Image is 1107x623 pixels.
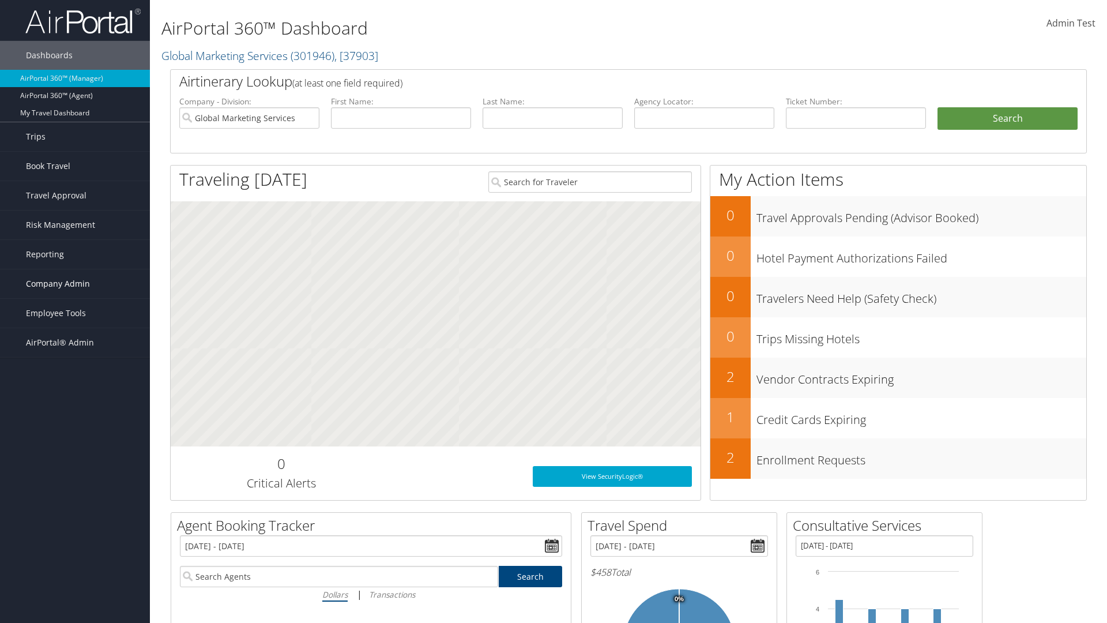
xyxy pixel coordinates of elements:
a: Search [499,566,563,587]
h3: Credit Cards Expiring [756,406,1086,428]
h2: 0 [710,205,751,225]
span: Employee Tools [26,299,86,328]
h2: 1 [710,407,751,427]
h2: Travel Spend [588,516,777,535]
span: Dashboards [26,41,73,70]
h1: My Action Items [710,167,1086,192]
tspan: 4 [816,606,819,613]
a: 1Credit Cards Expiring [710,398,1086,438]
img: airportal-logo.png [25,7,141,35]
span: Admin Test [1046,17,1095,29]
a: 0Travel Approvals Pending (Advisor Booked) [710,196,1086,237]
h3: Trips Missing Hotels [756,325,1086,347]
label: Ticket Number: [786,96,926,107]
h2: Agent Booking Tracker [177,516,571,535]
span: $458 [590,566,611,579]
h2: 2 [710,448,751,467]
i: Transactions [369,589,415,600]
h3: Travelers Need Help (Safety Check) [756,285,1086,307]
h1: AirPortal 360™ Dashboard [161,16,784,40]
div: | [180,587,562,602]
h1: Traveling [DATE] [179,167,307,192]
button: Search [937,107,1078,130]
a: View SecurityLogic® [533,466,692,487]
h3: Enrollment Requests [756,446,1086,468]
h2: 0 [710,326,751,346]
h3: Vendor Contracts Expiring [756,366,1086,388]
h3: Critical Alerts [179,475,383,491]
span: , [ 37903 ] [334,48,378,63]
h2: 2 [710,367,751,386]
input: Search Agents [180,566,498,587]
span: ( 301946 ) [291,48,334,63]
span: Risk Management [26,211,95,239]
label: First Name: [331,96,471,107]
span: AirPortal® Admin [26,328,94,357]
span: Trips [26,122,46,151]
span: Reporting [26,240,64,269]
input: Search for Traveler [488,171,692,193]
span: Book Travel [26,152,70,181]
h3: Hotel Payment Authorizations Failed [756,245,1086,267]
a: 0Hotel Payment Authorizations Failed [710,237,1086,277]
tspan: 6 [816,569,819,576]
label: Last Name: [483,96,623,107]
a: Global Marketing Services [161,48,378,63]
h2: 0 [710,246,751,265]
label: Agency Locator: [634,96,774,107]
h2: Consultative Services [793,516,982,535]
span: Travel Approval [26,181,86,210]
h2: 0 [179,454,383,474]
a: 2Vendor Contracts Expiring [710,358,1086,398]
h6: Total [590,566,768,579]
label: Company - Division: [179,96,319,107]
span: Company Admin [26,269,90,298]
a: 0Travelers Need Help (Safety Check) [710,277,1086,317]
a: 0Trips Missing Hotels [710,317,1086,358]
h3: Travel Approvals Pending (Advisor Booked) [756,204,1086,226]
h2: 0 [710,286,751,306]
h2: Airtinerary Lookup [179,72,1001,91]
span: (at least one field required) [292,77,402,89]
i: Dollars [322,589,348,600]
a: 2Enrollment Requests [710,438,1086,479]
tspan: 0% [675,596,684,603]
a: Admin Test [1046,6,1095,42]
